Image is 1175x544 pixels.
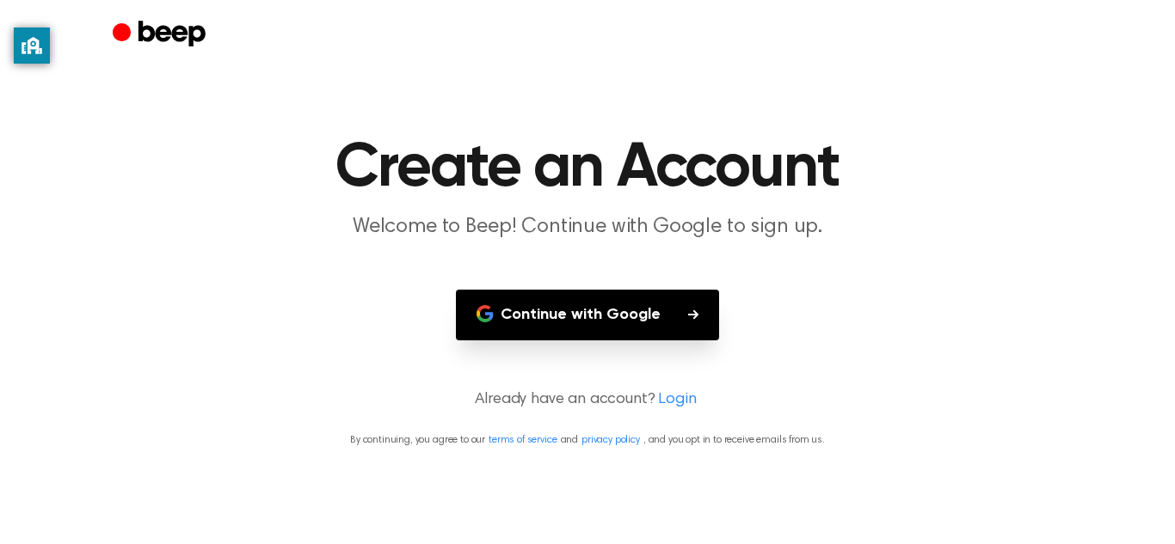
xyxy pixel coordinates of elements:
a: terms of service [489,435,557,445]
a: Beep [113,18,210,52]
p: Welcome to Beep! Continue with Google to sign up. [257,213,918,241]
p: By continuing, you agree to our and , and you opt in to receive emails from us. [21,432,1154,448]
button: privacy banner [14,28,50,64]
p: Already have an account? [21,388,1154,412]
button: Continue with Google [456,290,719,340]
a: privacy policy [581,435,640,445]
h1: Create an Account [147,138,1028,199]
a: Login [658,388,696,412]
